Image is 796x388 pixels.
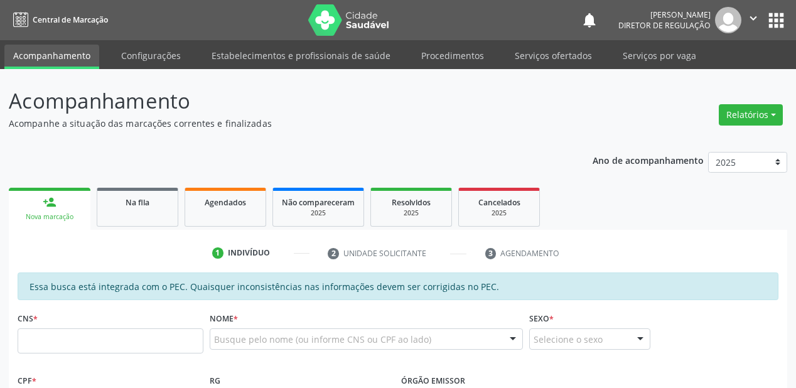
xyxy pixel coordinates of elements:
div: 2025 [380,208,443,218]
a: Procedimentos [412,45,493,67]
button: notifications [581,11,598,29]
span: Não compareceram [282,197,355,208]
span: Agendados [205,197,246,208]
p: Acompanhe a situação das marcações correntes e finalizadas [9,117,554,130]
span: Busque pelo nome (ou informe CNS ou CPF ao lado) [214,333,431,346]
div: Nova marcação [18,212,82,222]
a: Serviços ofertados [506,45,601,67]
a: Serviços por vaga [614,45,705,67]
div: 1 [212,247,223,259]
span: Na fila [126,197,149,208]
button: apps [765,9,787,31]
span: Resolvidos [392,197,431,208]
div: 2025 [468,208,530,218]
div: 2025 [282,208,355,218]
label: Sexo [529,309,554,328]
a: Acompanhamento [4,45,99,69]
i:  [746,11,760,25]
div: Indivíduo [228,247,270,259]
p: Ano de acompanhamento [593,152,704,168]
span: Cancelados [478,197,520,208]
span: Central de Marcação [33,14,108,25]
button: Relatórios [719,104,783,126]
a: Estabelecimentos e profissionais de saúde [203,45,399,67]
label: Nome [210,309,238,328]
label: CNS [18,309,38,328]
span: Diretor de regulação [618,20,711,31]
p: Acompanhamento [9,85,554,117]
span: Selecione o sexo [534,333,603,346]
button:  [741,7,765,33]
div: person_add [43,195,56,209]
img: img [715,7,741,33]
a: Configurações [112,45,190,67]
div: [PERSON_NAME] [618,9,711,20]
div: Essa busca está integrada com o PEC. Quaisquer inconsistências nas informações devem ser corrigid... [18,272,778,300]
a: Central de Marcação [9,9,108,30]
